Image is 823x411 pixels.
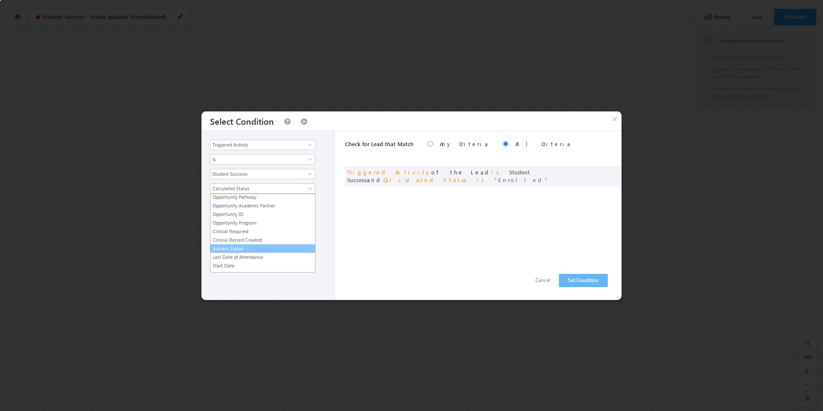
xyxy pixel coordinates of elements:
[527,274,559,287] button: Cancel
[210,202,315,210] a: Opportunity Academic Partner
[210,253,315,261] a: Last Date of Attendance
[347,168,431,176] span: Triggered Activity
[210,194,315,273] ul: Calculated Status
[210,156,303,163] span: Is
[210,183,315,194] a: Calculated Status
[492,168,502,176] span: is
[210,236,315,244] a: Clinical Record Created
[303,141,314,149] a: Show All Items
[210,185,303,192] span: Calculated Status
[494,176,549,183] span: Enrolled
[345,140,414,147] span: Check for Lead that Match
[210,228,315,235] a: Clinical Required
[347,168,549,183] span: of the Lead and
[440,140,489,147] label: Any Criteria
[210,154,315,165] a: Is
[303,170,314,178] a: Show All Items
[210,270,315,278] a: Time in Content (Hrs)
[559,274,608,287] button: Set Condition
[210,262,315,270] a: Start Date
[210,245,315,252] a: Success Status
[515,140,571,147] label: All Criteria
[210,210,315,218] a: Opportunity ID
[477,176,487,183] span: is
[210,169,315,179] input: Type to Search
[347,168,530,183] span: Student Success
[210,219,315,227] a: Opportunity Program
[210,193,315,201] a: Opportunity Pathway
[383,176,470,183] span: Calculated Status
[210,140,315,150] input: Type to Search
[210,111,274,131] h3: Select Condition
[608,111,622,126] button: ×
